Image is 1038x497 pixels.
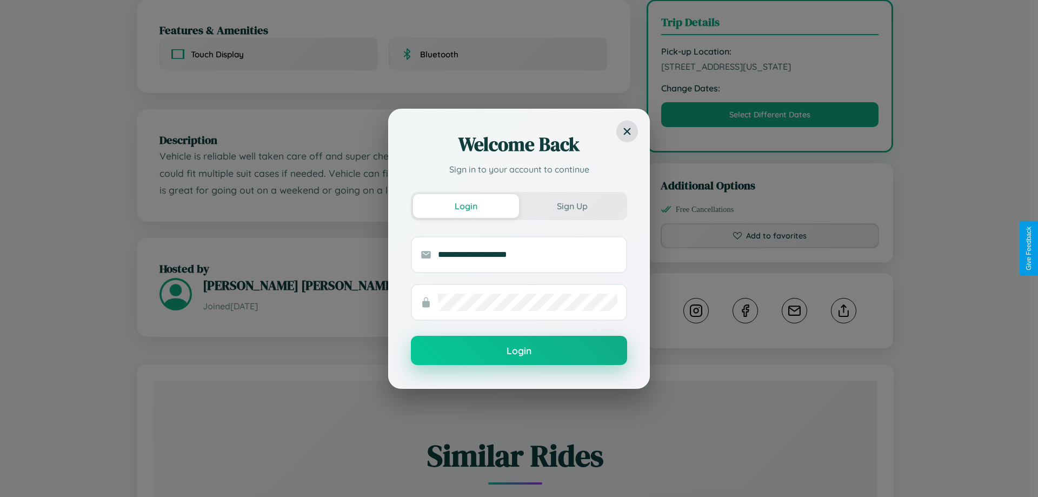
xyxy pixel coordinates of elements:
[1025,227,1033,270] div: Give Feedback
[411,131,627,157] h2: Welcome Back
[411,336,627,365] button: Login
[519,194,625,218] button: Sign Up
[411,163,627,176] p: Sign in to your account to continue
[413,194,519,218] button: Login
